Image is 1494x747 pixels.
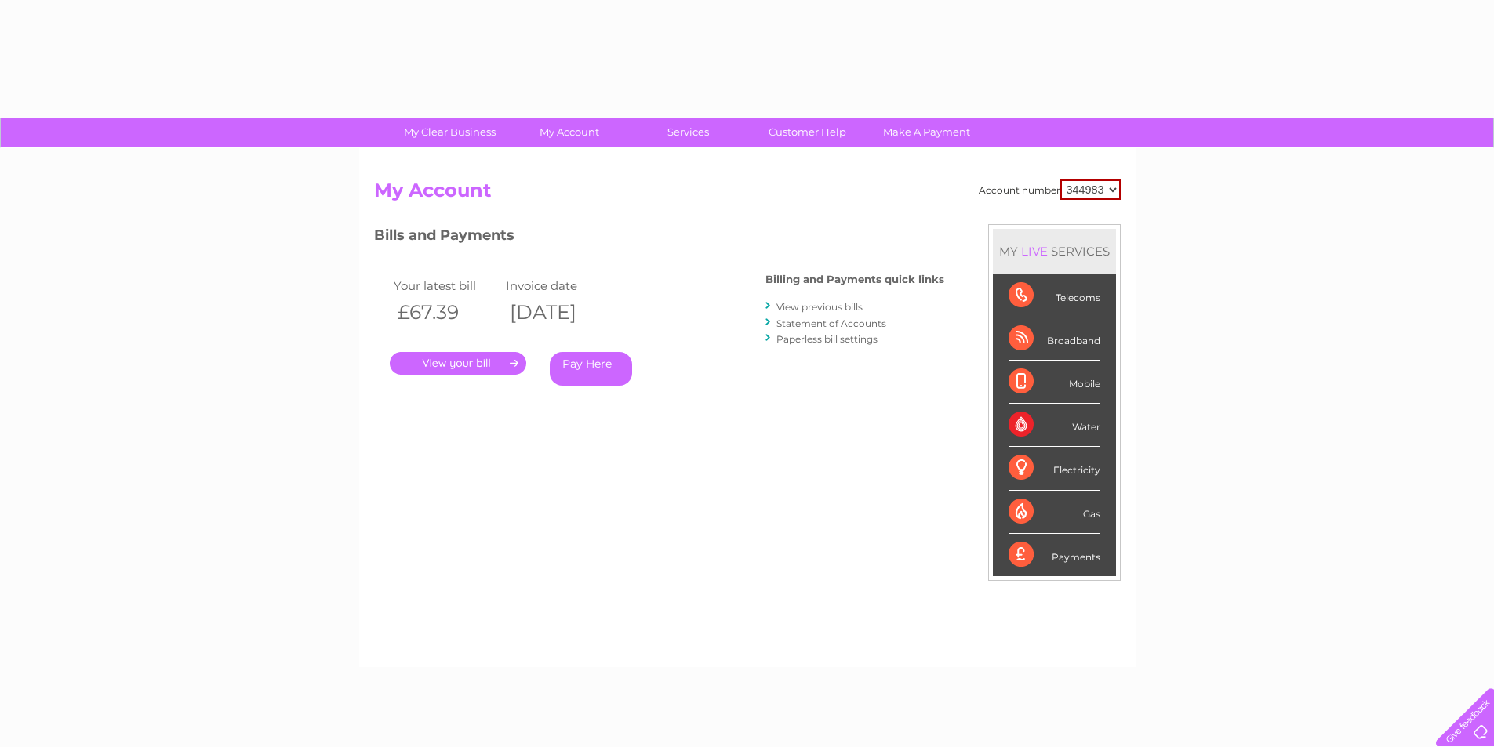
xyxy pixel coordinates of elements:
[502,296,615,328] th: [DATE]
[374,179,1121,209] h2: My Account
[504,118,634,147] a: My Account
[1009,447,1100,490] div: Electricity
[993,229,1116,274] div: MY SERVICES
[1009,534,1100,576] div: Payments
[743,118,872,147] a: Customer Help
[1018,244,1051,259] div: LIVE
[1009,361,1100,404] div: Mobile
[862,118,991,147] a: Make A Payment
[390,275,503,296] td: Your latest bill
[979,179,1121,200] div: Account number
[776,317,886,329] a: Statement of Accounts
[765,274,944,285] h4: Billing and Payments quick links
[550,352,632,386] a: Pay Here
[1009,491,1100,534] div: Gas
[1009,317,1100,361] div: Broadband
[390,352,526,375] a: .
[385,118,514,147] a: My Clear Business
[374,224,944,252] h3: Bills and Payments
[390,296,503,328] th: £67.39
[1009,404,1100,447] div: Water
[1009,274,1100,317] div: Telecoms
[502,275,615,296] td: Invoice date
[776,301,863,313] a: View previous bills
[623,118,753,147] a: Services
[776,333,878,345] a: Paperless bill settings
